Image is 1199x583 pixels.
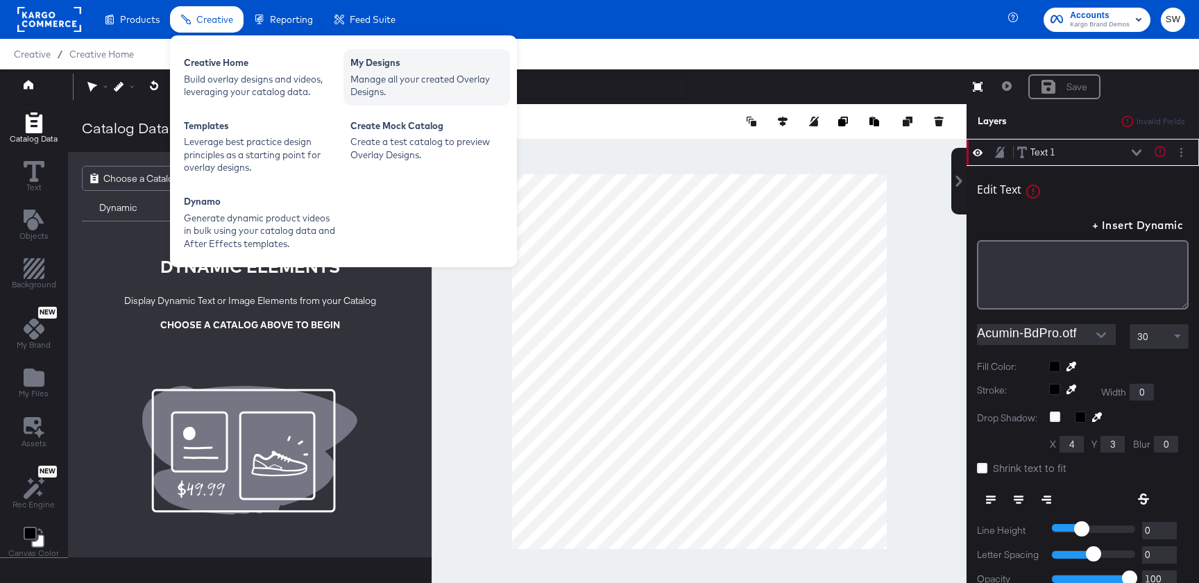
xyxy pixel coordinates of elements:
label: Drop Shadow: [977,412,1039,425]
label: Fill Color: [977,360,1039,373]
svg: Paste image [869,117,879,126]
label: Blur [1133,438,1150,451]
button: NewMy Brand [8,304,59,355]
button: Add Rectangle [3,255,65,295]
span: Canvas Color [8,548,59,559]
button: Open [1091,325,1112,346]
span: Creative [196,14,233,25]
label: Letter Spacing [977,548,1041,561]
span: + Insert Dynamic [1092,217,1183,235]
button: Copy image [838,115,852,128]
span: 30 [1137,330,1148,343]
div: Invalid Fields [1136,117,1189,126]
span: Reporting [270,14,313,25]
button: + Insert Dynamic [1087,212,1189,240]
span: Creative [14,49,51,60]
button: Add Text [11,206,57,246]
span: Shrink text to fit [993,461,1066,475]
div: CHOOSE A CATALOG ABOVE TO BEGIN [160,319,340,332]
button: NewRec Engine [4,462,63,514]
div: Layers [978,115,1119,128]
span: Assets [22,438,46,449]
button: Add Rectangle [1,109,66,149]
span: My Brand [17,339,51,350]
label: Stroke: [977,384,1039,400]
button: Layer Options [1174,145,1189,160]
button: AccountsKargo Brand Demos [1044,8,1150,32]
span: My Files [19,388,49,399]
div: Display Dynamic Text or Image Elements from your Catalog [124,294,376,307]
a: Creative Home [69,49,134,60]
span: SW [1166,12,1180,28]
div: DYNAMIC ELEMENTS [160,255,340,278]
button: Assets [13,413,55,453]
button: Text 1 [1017,145,1056,160]
label: Y [1091,438,1097,451]
span: New [38,467,57,476]
span: Choose a Catalog [103,167,179,190]
span: Objects [19,230,49,242]
button: Text [15,158,53,197]
span: Background [12,279,56,290]
span: Kargo Brand Demos [1070,19,1130,31]
svg: Copy image [838,117,848,126]
div: Dynamic [99,201,137,214]
span: Rec Engine [12,499,55,510]
span: Accounts [1070,8,1130,23]
span: Text [26,182,42,193]
label: Width [1101,386,1126,399]
div: Catalog Data [82,118,169,138]
button: SW [1161,8,1185,32]
label: X [1050,438,1056,451]
label: Line Height [977,524,1041,537]
span: Products [120,14,160,25]
span: / [51,49,69,60]
div: Edit Text [977,183,1021,196]
span: Catalog Data [10,133,58,144]
div: Text 1 [1030,146,1055,159]
span: Feed Suite [350,14,396,25]
button: Add Files [10,364,57,404]
button: Paste image [869,115,883,128]
span: New [38,308,57,317]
